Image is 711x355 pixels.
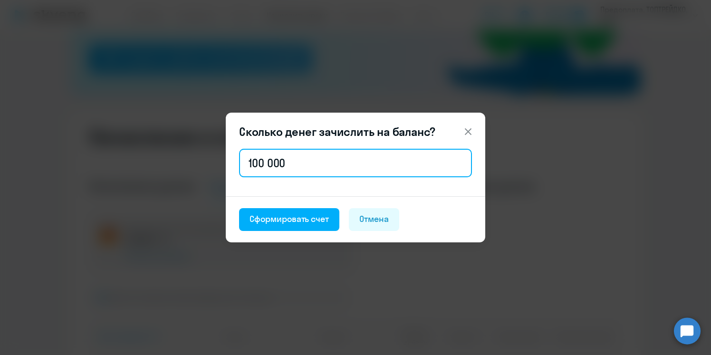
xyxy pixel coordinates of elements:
[250,213,329,225] div: Сформировать счет
[226,124,485,139] header: Сколько денег зачислить на баланс?
[239,149,472,177] input: 1 000 000 000 ₽
[349,208,399,231] button: Отмена
[359,213,389,225] div: Отмена
[239,208,339,231] button: Сформировать счет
